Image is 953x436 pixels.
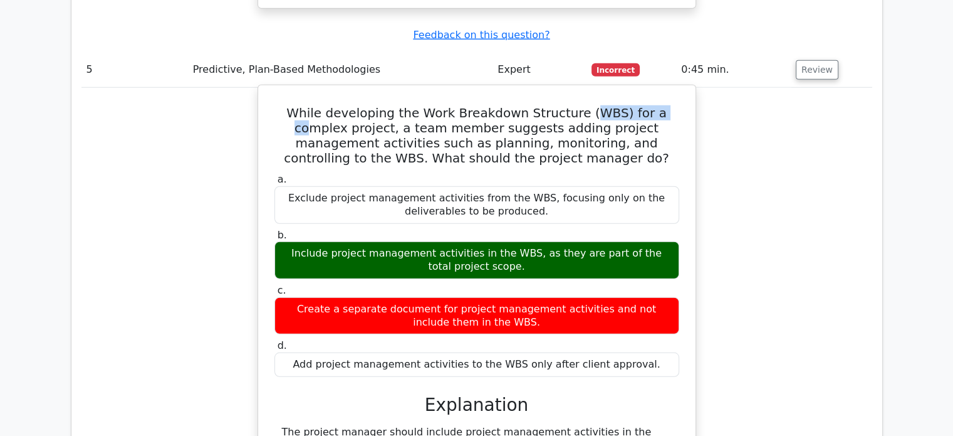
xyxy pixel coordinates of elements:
td: 5 [81,52,188,88]
div: Create a separate document for project management activities and not include them in the WBS. [274,297,679,335]
div: Add project management activities to the WBS only after client approval. [274,353,679,377]
td: Expert [492,52,586,88]
span: b. [278,229,287,241]
span: Incorrect [591,63,640,76]
h5: While developing the Work Breakdown Structure (WBS) for a complex project, a team member suggests... [273,105,680,166]
div: Include project management activities in the WBS, as they are part of the total project scope. [274,242,679,279]
span: a. [278,173,287,185]
td: Predictive, Plan-Based Methodologies [188,52,493,88]
a: Feedback on this question? [413,29,549,41]
td: 0:45 min. [676,52,791,88]
span: d. [278,339,287,351]
h3: Explanation [282,395,672,416]
button: Review [796,60,838,80]
span: c. [278,284,286,296]
div: Exclude project management activities from the WBS, focusing only on the deliverables to be produ... [274,186,679,224]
